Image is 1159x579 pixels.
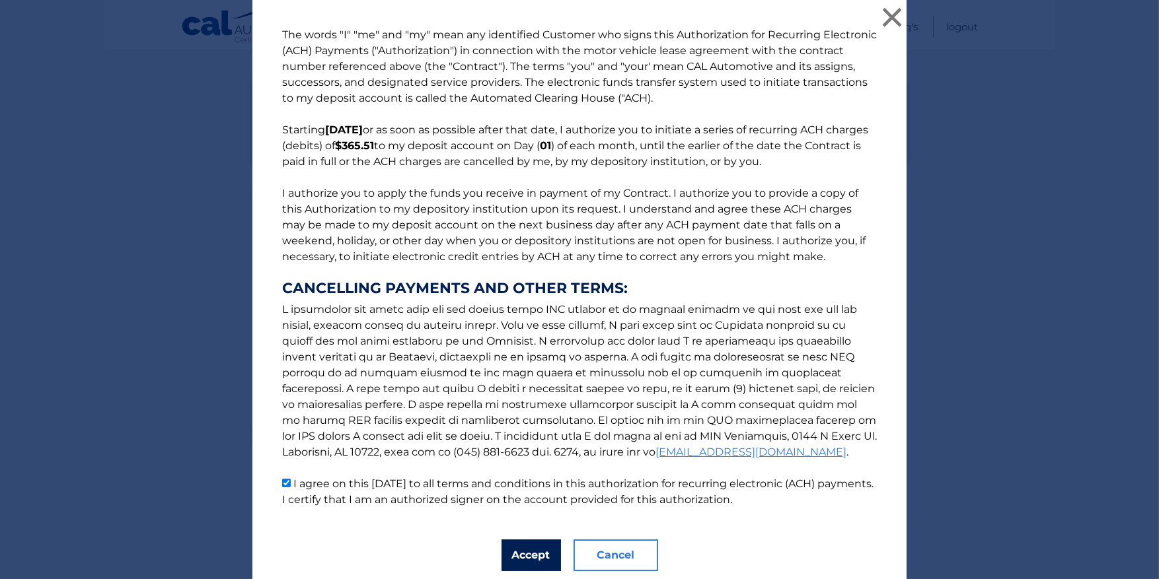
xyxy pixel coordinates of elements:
[574,539,658,571] button: Cancel
[335,139,374,152] b: $365.51
[879,4,905,30] button: ×
[502,539,561,571] button: Accept
[540,139,551,152] b: 01
[655,446,846,458] a: [EMAIL_ADDRESS][DOMAIN_NAME]
[325,123,363,136] b: [DATE]
[282,281,877,296] strong: CANCELLING PAYMENTS AND OTHER TERMS:
[282,477,874,506] label: I agree on this [DATE] to all terms and conditions in this authorization for recurring electronic...
[269,27,890,508] p: The words "I" "me" and "my" mean any identified Customer who signs this Authorization for Recurri...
